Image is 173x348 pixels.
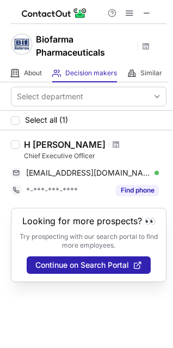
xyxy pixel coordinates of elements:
button: Continue on Search Portal [27,256,151,274]
span: Continue on Search Portal [35,261,129,269]
span: Decision makers [65,69,117,77]
p: Try prospecting with our search portal to find more employees. [19,232,158,250]
span: About [24,69,42,77]
header: Looking for more prospects? 👀 [22,216,156,226]
h1: Biofarma Pharmaceuticals [36,33,134,59]
img: ContactOut v5.3.10 [22,7,87,20]
div: H [PERSON_NAME] [24,139,106,150]
span: Select all (1) [25,116,68,124]
span: [EMAIL_ADDRESS][DOMAIN_NAME] [26,168,151,178]
div: Select department [17,91,83,102]
button: Reveal Button [116,185,159,196]
span: Similar [140,69,162,77]
img: 1367bd3dc15ddf7b4f29de77e08d65b2 [11,33,33,55]
div: Chief Executive Officer [24,151,166,161]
